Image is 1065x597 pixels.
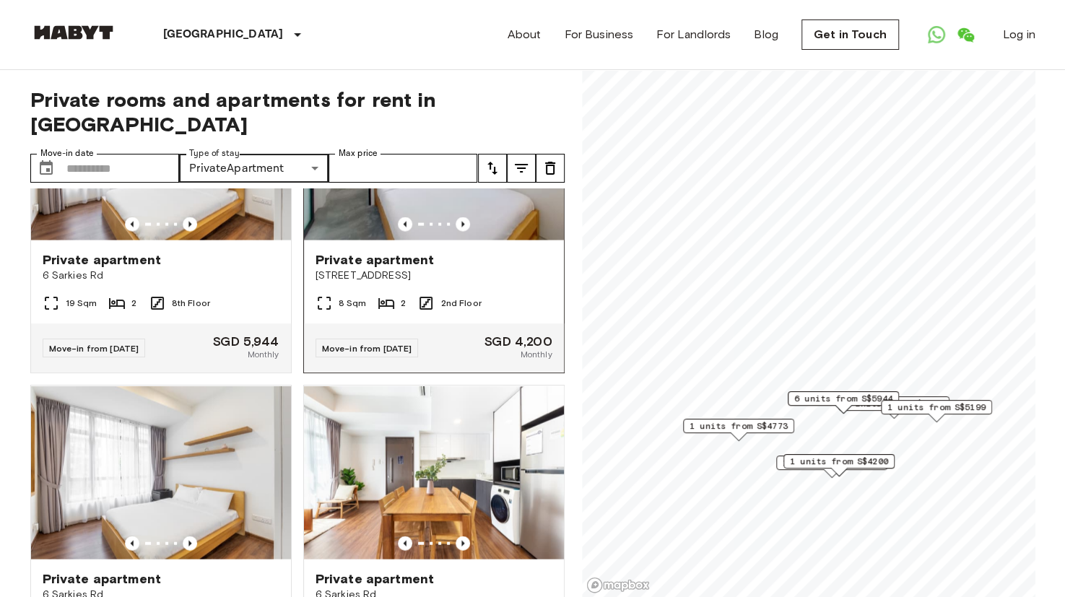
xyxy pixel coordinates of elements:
button: tune [478,154,507,183]
span: 6 units from S$5944 [794,392,892,405]
button: tune [507,154,536,183]
a: For Business [564,26,633,43]
span: 1 units from S$4190 [783,456,881,469]
a: Marketing picture of unit SG-01-054-007-01Previous imagePrevious imagePrivate apartment[STREET_AD... [303,66,565,373]
span: 2 [401,297,406,310]
span: 6 Sarkies Rd [43,269,279,283]
span: 2 [131,297,136,310]
span: SGD 5,944 [213,335,279,348]
span: Monthly [520,348,552,361]
button: Choose date [32,154,61,183]
span: Move-in from [DATE] [49,343,139,354]
label: Type of stay [189,147,240,160]
img: Marketing picture of unit SG-01-002-004-01 [304,385,564,559]
button: Previous image [183,536,197,550]
a: Get in Touch [801,19,899,50]
button: Previous image [456,536,470,550]
span: Private apartment [43,251,162,269]
span: [STREET_ADDRESS] [316,269,552,283]
span: 19 Sqm [66,297,97,310]
a: Blog [754,26,778,43]
a: Open WhatsApp [922,20,951,49]
span: Move-in from [DATE] [322,343,412,354]
button: Previous image [183,217,197,231]
a: Marketing picture of unit SG-01-003-013-01Previous imagePrevious imagePrivate apartment6 Sarkies ... [30,66,292,373]
span: 1 units from S$4773 [690,419,788,432]
div: Map marker [783,454,895,476]
a: Open WeChat [951,20,980,49]
div: PrivateApartment [179,154,329,183]
span: Private rooms and apartments for rent in [GEOGRAPHIC_DATA] [30,87,565,136]
label: Max price [339,147,378,160]
div: Map marker [788,391,899,414]
button: Previous image [398,217,412,231]
a: Mapbox logo [586,577,650,593]
div: Map marker [838,396,949,419]
span: SGD 4,200 [484,335,552,348]
button: tune [536,154,565,183]
div: Map marker [881,400,992,422]
span: 1 units from S$4200 [790,455,888,468]
span: 1 units from S$5199 [887,401,986,414]
button: Previous image [125,217,139,231]
label: Move-in date [40,147,94,160]
a: Log in [1003,26,1035,43]
span: 8th Floor [172,297,210,310]
button: Previous image [398,536,412,550]
span: Private apartment [316,570,435,588]
span: 8 Sqm [339,297,367,310]
span: Private apartment [43,570,162,588]
a: For Landlords [656,26,731,43]
p: [GEOGRAPHIC_DATA] [163,26,284,43]
span: Monthly [247,348,279,361]
span: Private apartment [316,251,435,269]
img: Habyt [30,25,117,40]
a: About [508,26,542,43]
div: Map marker [776,456,887,478]
span: 2nd Floor [440,297,481,310]
img: Marketing picture of unit SG-01-003-016-01 [31,385,291,559]
div: Map marker [683,419,794,441]
button: Previous image [125,536,139,550]
span: 1 units from S$4841 [845,397,943,410]
button: Previous image [456,217,470,231]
